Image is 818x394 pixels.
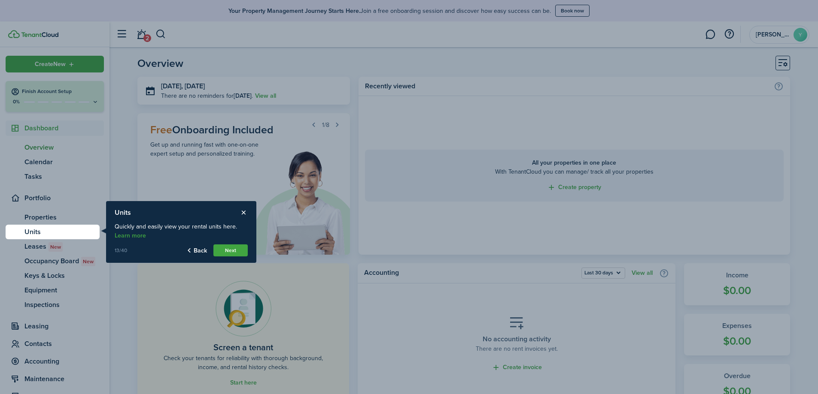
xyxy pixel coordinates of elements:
product-tour-step-title: Units [115,208,131,218]
product-tour-step-description: Quickly and easily view your rental units here. [115,218,248,244]
button: Back [186,244,207,256]
span: 13/40 [115,247,127,254]
button: Next [213,244,248,256]
button: Close product tour [240,209,248,217]
a: Learn more [115,232,146,239]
